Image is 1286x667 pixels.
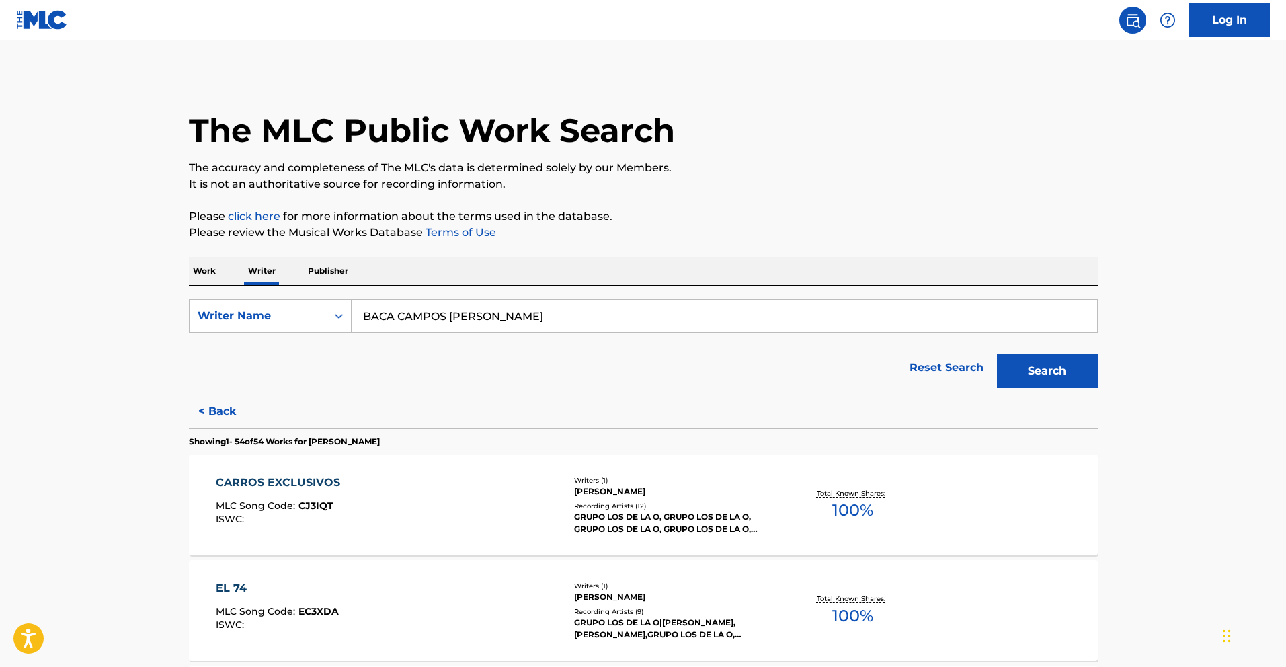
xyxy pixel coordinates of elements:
[1125,12,1141,28] img: search
[574,606,777,617] div: Recording Artists ( 9 )
[298,500,333,512] span: CJ3IQT
[189,455,1098,555] a: CARROS EXCLUSIVOSMLC Song Code:CJ3IQTISWC:Writers (1)[PERSON_NAME]Recording Artists (12)GRUPO LOS...
[216,475,347,491] div: CARROS EXCLUSIVOS
[189,299,1098,395] form: Search Form
[574,617,777,641] div: GRUPO LOS DE LA O|[PERSON_NAME], [PERSON_NAME],GRUPO LOS DE LA O, [PERSON_NAME], [PERSON_NAME], G...
[574,501,777,511] div: Recording Artists ( 12 )
[189,257,220,285] p: Work
[216,605,298,617] span: MLC Song Code :
[1189,3,1270,37] a: Log In
[997,354,1098,388] button: Search
[298,605,339,617] span: EC3XDA
[244,257,280,285] p: Writer
[189,560,1098,661] a: EL 74MLC Song Code:EC3XDAISWC:Writers (1)[PERSON_NAME]Recording Artists (9)GRUPO LOS DE LA O|[PER...
[1154,7,1181,34] div: Help
[574,511,777,535] div: GRUPO LOS DE LA O, GRUPO LOS DE LA O, GRUPO LOS DE LA O, GRUPO LOS DE LA O, GRUPO LOS DE LA O
[574,591,777,603] div: [PERSON_NAME]
[189,225,1098,241] p: Please review the Musical Works Database
[16,10,68,30] img: MLC Logo
[228,210,280,223] a: click here
[1160,12,1176,28] img: help
[304,257,352,285] p: Publisher
[189,160,1098,176] p: The accuracy and completeness of The MLC's data is determined solely by our Members.
[216,619,247,631] span: ISWC :
[1119,7,1146,34] a: Public Search
[189,395,270,428] button: < Back
[832,604,873,628] span: 100 %
[832,498,873,522] span: 100 %
[574,581,777,591] div: Writers ( 1 )
[216,580,339,596] div: EL 74
[1223,616,1231,656] div: Drag
[216,513,247,525] span: ISWC :
[574,485,777,498] div: [PERSON_NAME]
[1219,602,1286,667] iframe: Chat Widget
[574,475,777,485] div: Writers ( 1 )
[817,594,889,604] p: Total Known Shares:
[817,488,889,498] p: Total Known Shares:
[189,436,380,448] p: Showing 1 - 54 of 54 Works for [PERSON_NAME]
[189,110,675,151] h1: The MLC Public Work Search
[216,500,298,512] span: MLC Song Code :
[198,308,319,324] div: Writer Name
[189,208,1098,225] p: Please for more information about the terms used in the database.
[189,176,1098,192] p: It is not an authoritative source for recording information.
[423,226,496,239] a: Terms of Use
[903,353,990,383] a: Reset Search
